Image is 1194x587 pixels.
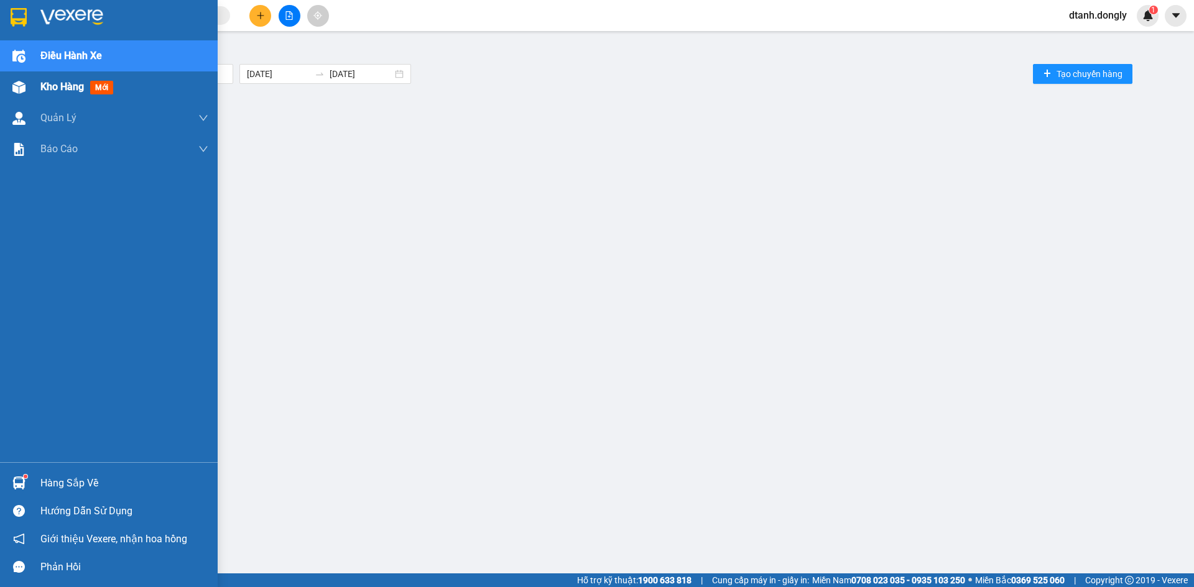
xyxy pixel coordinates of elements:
span: aim [313,11,322,20]
img: icon-new-feature [1142,10,1154,21]
span: plus [1043,69,1052,79]
span: Miền Nam [812,573,965,587]
sup: 1 [1149,6,1158,14]
img: warehouse-icon [12,81,25,94]
span: caret-down [1170,10,1182,21]
img: warehouse-icon [12,476,25,489]
span: Điều hành xe [40,48,102,63]
span: down [198,113,208,123]
span: Cung cấp máy in - giấy in: [712,573,809,587]
span: Quản Lý [40,110,76,125]
sup: 1 [24,475,27,478]
span: down [198,144,208,154]
span: to [315,69,325,79]
img: logo-vxr [11,8,27,27]
span: | [701,573,703,587]
span: 1 [1151,6,1155,14]
span: Báo cáo [40,141,78,157]
div: Phản hồi [40,558,208,576]
span: notification [13,533,25,545]
img: solution-icon [12,143,25,156]
span: Kho hàng [40,81,84,93]
div: Điều hành xe [47,40,1185,55]
input: Ngày bắt đầu [247,67,310,81]
span: mới [90,81,113,94]
span: Miền Bắc [975,573,1065,587]
span: question-circle [13,505,25,517]
span: plus [256,11,265,20]
button: plusTạo chuyến hàng [1033,64,1132,84]
button: file-add [279,5,300,27]
span: ⚪️ [968,578,972,583]
button: caret-down [1165,5,1187,27]
button: plus [249,5,271,27]
strong: 1900 633 818 [638,575,692,585]
span: copyright [1125,576,1134,585]
strong: 0708 023 035 - 0935 103 250 [851,575,965,585]
div: Hàng sắp về [40,474,208,493]
span: | [1074,573,1076,587]
span: Tạo chuyến hàng [1057,67,1122,81]
span: Giới thiệu Vexere, nhận hoa hồng [40,531,187,547]
input: Ngày kết thúc [330,67,392,81]
div: Hướng dẫn sử dụng [40,502,208,521]
span: swap-right [315,69,325,79]
span: dtanh.dongly [1059,7,1137,23]
img: warehouse-icon [12,50,25,63]
strong: 0369 525 060 [1011,575,1065,585]
img: warehouse-icon [12,112,25,125]
span: message [13,561,25,573]
span: file-add [285,11,294,20]
button: aim [307,5,329,27]
span: Hỗ trợ kỹ thuật: [577,573,692,587]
